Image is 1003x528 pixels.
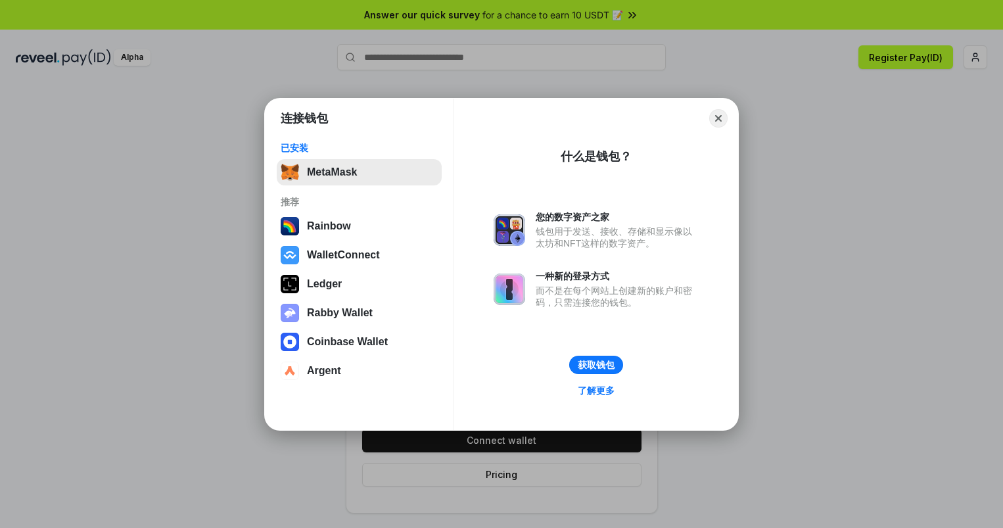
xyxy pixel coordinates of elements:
button: Close [709,109,728,128]
img: svg+xml,%3Csvg%20xmlns%3D%22http%3A%2F%2Fwww.w3.org%2F2000%2Fsvg%22%20fill%3D%22none%22%20viewBox... [494,214,525,246]
div: 您的数字资产之家 [536,211,699,223]
img: svg+xml,%3Csvg%20width%3D%2228%22%20height%3D%2228%22%20viewBox%3D%220%200%2028%2028%22%20fill%3D... [281,333,299,351]
div: Coinbase Wallet [307,336,388,348]
div: 一种新的登录方式 [536,270,699,282]
img: svg+xml,%3Csvg%20width%3D%2228%22%20height%3D%2228%22%20viewBox%3D%220%200%2028%2028%22%20fill%3D... [281,246,299,264]
div: 获取钱包 [578,359,615,371]
img: svg+xml,%3Csvg%20width%3D%22120%22%20height%3D%22120%22%20viewBox%3D%220%200%20120%20120%22%20fil... [281,217,299,235]
button: Rainbow [277,213,442,239]
div: 钱包用于发送、接收、存储和显示像以太坊和NFT这样的数字资产。 [536,226,699,249]
div: Argent [307,365,341,377]
div: 而不是在每个网站上创建新的账户和密码，只需连接您的钱包。 [536,285,699,308]
img: svg+xml,%3Csvg%20xmlns%3D%22http%3A%2F%2Fwww.w3.org%2F2000%2Fsvg%22%20fill%3D%22none%22%20viewBox... [281,304,299,322]
button: Argent [277,358,442,384]
button: MetaMask [277,159,442,185]
button: Coinbase Wallet [277,329,442,355]
div: 什么是钱包？ [561,149,632,164]
div: MetaMask [307,166,357,178]
div: Ledger [307,278,342,290]
button: Ledger [277,271,442,297]
button: 获取钱包 [569,356,623,374]
img: svg+xml,%3Csvg%20width%3D%2228%22%20height%3D%2228%22%20viewBox%3D%220%200%2028%2028%22%20fill%3D... [281,362,299,380]
h1: 连接钱包 [281,110,328,126]
div: Rabby Wallet [307,307,373,319]
img: svg+xml,%3Csvg%20xmlns%3D%22http%3A%2F%2Fwww.w3.org%2F2000%2Fsvg%22%20fill%3D%22none%22%20viewBox... [494,274,525,305]
div: 了解更多 [578,385,615,396]
img: svg+xml,%3Csvg%20xmlns%3D%22http%3A%2F%2Fwww.w3.org%2F2000%2Fsvg%22%20width%3D%2228%22%20height%3... [281,275,299,293]
div: 已安装 [281,142,438,154]
button: Rabby Wallet [277,300,442,326]
button: WalletConnect [277,242,442,268]
a: 了解更多 [570,382,622,399]
div: Rainbow [307,220,351,232]
img: svg+xml,%3Csvg%20fill%3D%22none%22%20height%3D%2233%22%20viewBox%3D%220%200%2035%2033%22%20width%... [281,163,299,181]
div: WalletConnect [307,249,380,261]
div: 推荐 [281,196,438,208]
